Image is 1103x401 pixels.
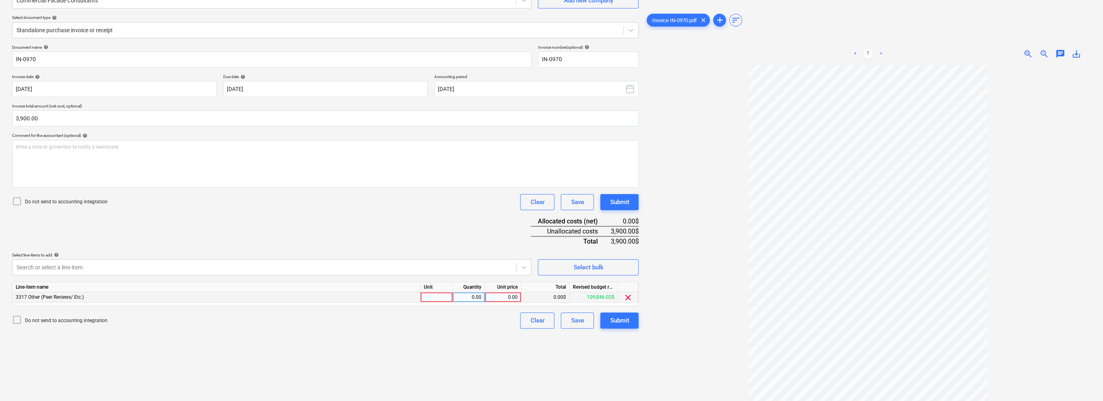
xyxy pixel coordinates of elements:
div: Document name [12,45,531,50]
span: help [239,74,245,79]
span: help [33,74,40,79]
div: Unit price [485,282,521,292]
input: Invoice number [538,52,639,68]
button: Submit [600,312,639,329]
button: Submit [600,194,639,210]
div: Line-item name [12,282,421,292]
div: Quantity [453,282,485,292]
div: 0.00$ [521,292,570,302]
div: Total [531,236,610,246]
div: Allocated costs (net) [531,217,610,226]
div: Clear [530,197,544,207]
span: help [52,252,59,257]
a: Previous page [850,49,860,59]
span: Invoice IN-0970.pdf [647,17,701,23]
div: Save [571,315,584,326]
span: zoom_out [1039,49,1049,59]
span: help [42,45,48,50]
span: help [81,133,87,138]
input: Invoice total amount (net cost, optional) [12,110,639,126]
input: Due date not specified [223,81,428,97]
span: chat [1055,49,1065,59]
div: 0.00 [456,292,481,302]
div: Invoice number (optional) [538,45,639,50]
span: zoom_in [1023,49,1033,59]
div: Submit [610,315,629,326]
div: 0.00 [488,292,518,302]
p: Do not send to accounting integration [25,317,108,324]
input: Document name [12,52,531,68]
div: Revised budget remaining [570,282,618,292]
button: Clear [520,194,554,210]
span: help [583,45,589,50]
p: Do not send to accounting integration [25,198,108,205]
span: save_alt [1072,49,1081,59]
div: 3,900.00$ [610,226,639,236]
button: Save [561,312,594,329]
button: Clear [520,312,554,329]
div: 109,846.02$ [570,292,618,302]
div: 3,900.00$ [610,236,639,246]
button: Save [561,194,594,210]
div: Select line-items to add [12,252,531,258]
div: Save [571,197,584,207]
span: add [715,15,724,25]
p: Accounting period [434,74,639,81]
div: Submit [610,197,629,207]
div: Due date [223,74,428,79]
a: Next page [876,49,886,59]
div: Select bulk [573,262,603,273]
p: Invoice total amount (net cost, optional) [12,103,639,110]
span: 3317 Other (Peer Reviews/ Etc.) [16,294,84,300]
span: help [50,15,57,20]
button: [DATE] [434,81,639,97]
div: Clear [530,315,544,326]
div: Unit [421,282,453,292]
div: Invoice date [12,74,217,79]
button: Select bulk [538,259,639,275]
div: 0.00$ [610,217,639,226]
div: Total [521,282,570,292]
span: clear [623,293,633,302]
div: Invoice IN-0970.pdf [647,14,710,27]
span: sort [731,15,740,25]
div: Unallocated costs [531,226,610,236]
div: Select document type [12,15,639,20]
span: clear [698,15,708,25]
div: Comment for the accountant (optional) [12,133,639,138]
a: Page 1 is your current page [863,49,873,59]
input: Invoice date not specified [12,81,217,97]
